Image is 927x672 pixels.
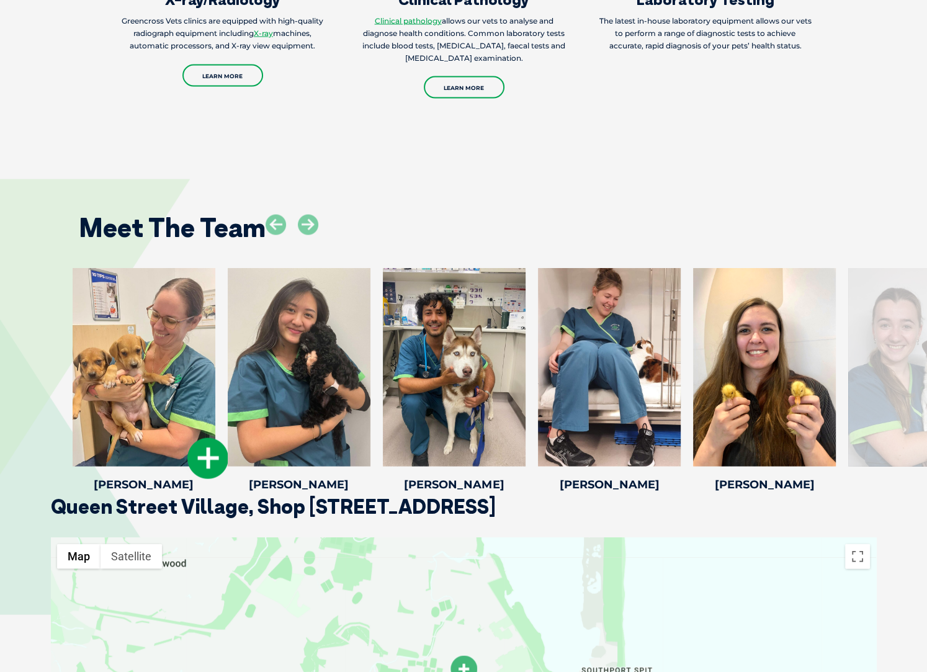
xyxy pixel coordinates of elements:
[375,16,442,25] a: Clinical pathology
[383,479,526,490] h4: [PERSON_NAME]
[79,215,266,241] h2: Meet The Team
[357,15,570,65] p: allows our vets to analyse and diagnose health conditions. Common laboratory tests include blood ...
[182,65,263,87] a: Learn More
[599,15,812,52] p: The latest in-house laboratory equipment allows our vets to perform a range of diagnostic tests t...
[57,544,101,569] button: Show street map
[101,544,162,569] button: Show satellite imagery
[424,76,504,99] a: Learn More
[228,479,370,490] h4: [PERSON_NAME]
[116,15,329,52] p: Greencross Vets clinics are equipped with high-quality radiograph equipment including machines, a...
[254,29,273,38] a: X-ray
[693,479,836,490] h4: [PERSON_NAME]
[845,544,870,569] button: Toggle fullscreen view
[73,479,215,490] h4: [PERSON_NAME]
[538,479,681,490] h4: [PERSON_NAME]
